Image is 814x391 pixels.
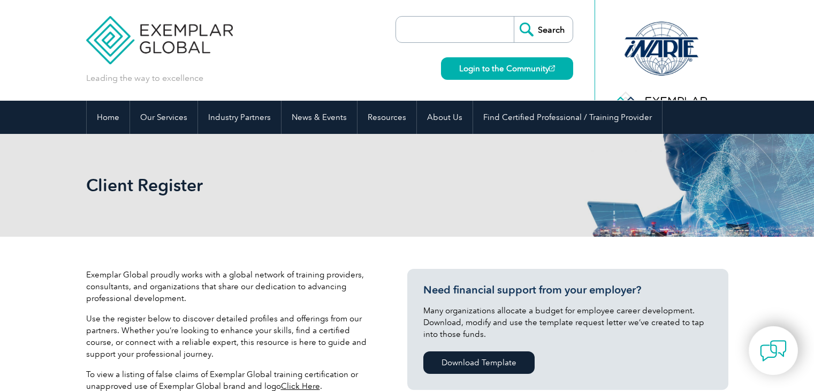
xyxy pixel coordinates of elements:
h3: Need financial support from your employer? [423,283,712,297]
input: Search [514,17,573,42]
a: Download Template [423,351,535,374]
a: Our Services [130,101,197,134]
a: Resources [357,101,416,134]
a: Login to the Community [441,57,573,80]
a: Industry Partners [198,101,281,134]
a: About Us [417,101,473,134]
a: Home [87,101,130,134]
a: Click Here [281,381,320,391]
h2: Client Register [86,177,536,194]
p: Leading the way to excellence [86,72,203,84]
p: Use the register below to discover detailed profiles and offerings from our partners. Whether you... [86,313,375,360]
p: Exemplar Global proudly works with a global network of training providers, consultants, and organ... [86,269,375,304]
img: open_square.png [549,65,555,71]
p: Many organizations allocate a budget for employee career development. Download, modify and use th... [423,305,712,340]
img: contact-chat.png [760,337,787,364]
a: News & Events [282,101,357,134]
a: Find Certified Professional / Training Provider [473,101,662,134]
